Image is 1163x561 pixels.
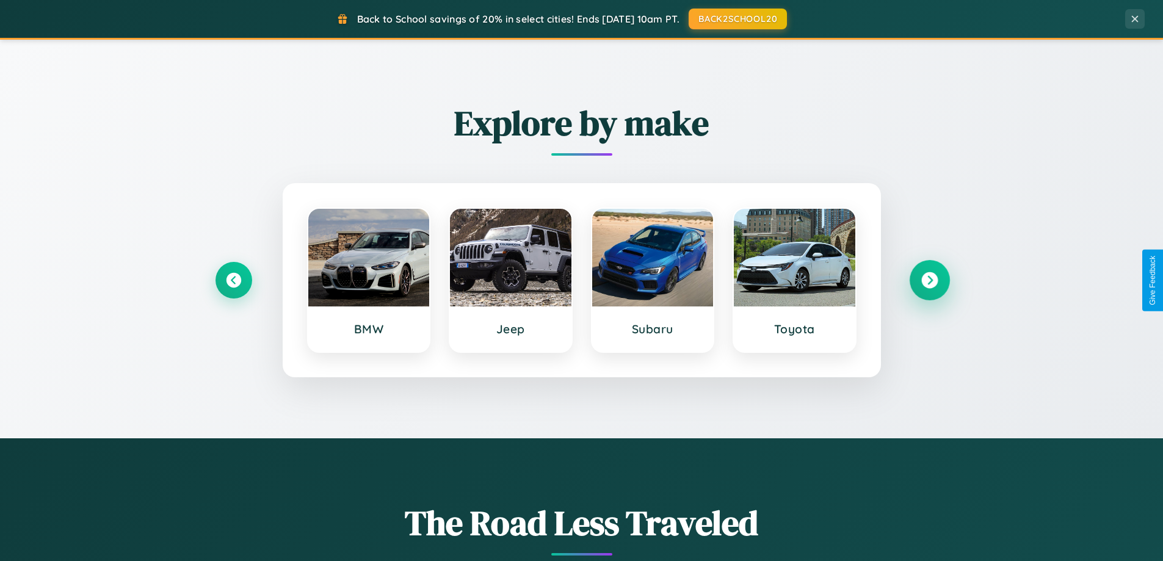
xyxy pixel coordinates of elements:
[746,322,843,336] h3: Toyota
[321,322,418,336] h3: BMW
[357,13,679,25] span: Back to School savings of 20% in select cities! Ends [DATE] 10am PT.
[216,100,948,147] h2: Explore by make
[1148,256,1157,305] div: Give Feedback
[216,499,948,546] h1: The Road Less Traveled
[604,322,701,336] h3: Subaru
[462,322,559,336] h3: Jeep
[689,9,787,29] button: BACK2SCHOOL20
